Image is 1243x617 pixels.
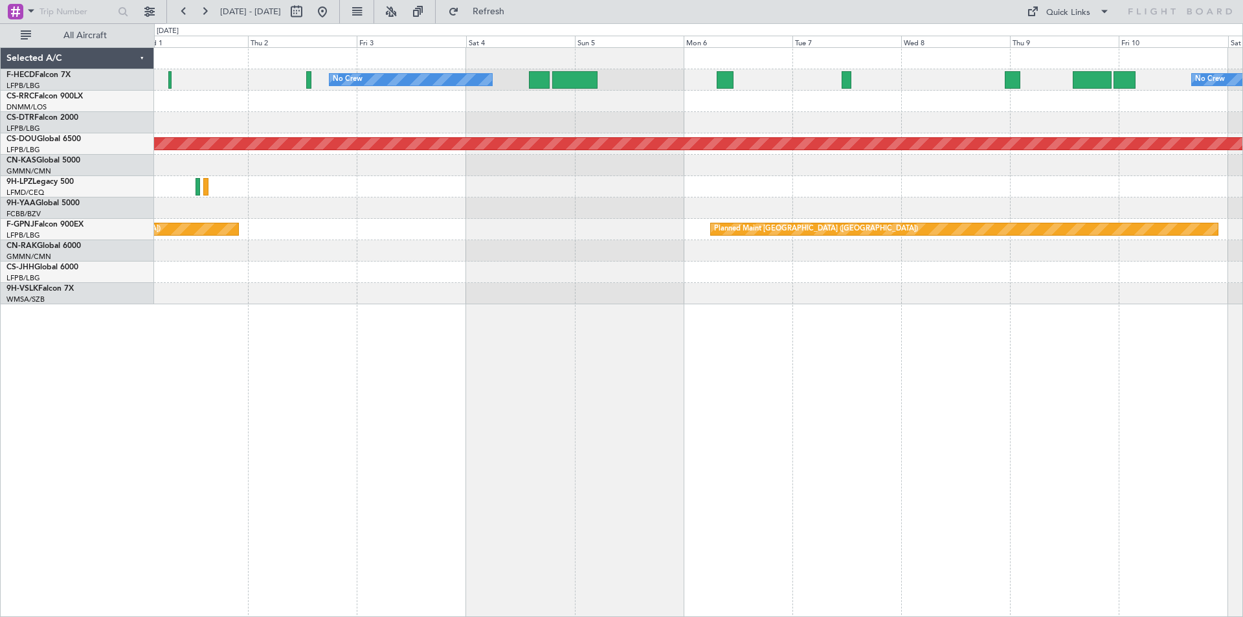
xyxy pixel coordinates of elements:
a: CN-KASGlobal 5000 [6,157,80,164]
div: No Crew [1195,70,1225,89]
a: CN-RAKGlobal 6000 [6,242,81,250]
a: FCBB/BZV [6,209,41,219]
button: All Aircraft [14,25,140,46]
a: 9H-LPZLegacy 500 [6,178,74,186]
span: CN-RAK [6,242,37,250]
div: Fri 3 [357,36,465,47]
a: LFPB/LBG [6,230,40,240]
a: GMMN/CMN [6,252,51,262]
a: LFPB/LBG [6,273,40,283]
input: Trip Number [39,2,114,21]
div: Planned Maint [GEOGRAPHIC_DATA] ([GEOGRAPHIC_DATA]) [714,219,918,239]
div: Wed 8 [901,36,1010,47]
span: F-HECD [6,71,35,79]
a: 9H-VSLKFalcon 7X [6,285,74,293]
a: GMMN/CMN [6,166,51,176]
a: CS-RRCFalcon 900LX [6,93,83,100]
a: WMSA/SZB [6,295,45,304]
a: F-GPNJFalcon 900EX [6,221,84,229]
span: CN-KAS [6,157,36,164]
div: Fri 10 [1119,36,1227,47]
span: CS-JHH [6,264,34,271]
span: [DATE] - [DATE] [220,6,281,17]
a: CS-DOUGlobal 6500 [6,135,81,143]
span: All Aircraft [34,31,137,40]
div: Thu 9 [1010,36,1119,47]
div: Wed 1 [139,36,248,47]
button: Quick Links [1020,1,1116,22]
div: [DATE] [157,26,179,37]
span: Refresh [462,7,516,16]
a: LFPB/LBG [6,124,40,133]
div: No Crew [333,70,363,89]
button: Refresh [442,1,520,22]
div: Mon 6 [684,36,792,47]
div: Thu 2 [248,36,357,47]
div: Quick Links [1046,6,1090,19]
span: 9H-YAA [6,199,36,207]
span: F-GPNJ [6,221,34,229]
span: CS-DTR [6,114,34,122]
a: 9H-YAAGlobal 5000 [6,199,80,207]
a: F-HECDFalcon 7X [6,71,71,79]
div: Tue 7 [792,36,901,47]
a: DNMM/LOS [6,102,47,112]
div: Sat 4 [466,36,575,47]
div: Sun 5 [575,36,684,47]
a: LFMD/CEQ [6,188,44,197]
a: LFPB/LBG [6,145,40,155]
span: 9H-LPZ [6,178,32,186]
a: CS-DTRFalcon 2000 [6,114,78,122]
a: CS-JHHGlobal 6000 [6,264,78,271]
a: LFPB/LBG [6,81,40,91]
span: CS-RRC [6,93,34,100]
span: 9H-VSLK [6,285,38,293]
span: CS-DOU [6,135,37,143]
